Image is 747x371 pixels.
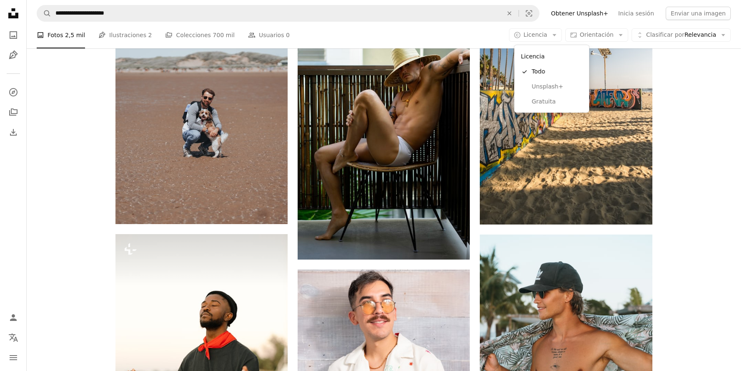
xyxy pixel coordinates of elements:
[532,83,583,91] span: Unsplash+
[509,28,562,42] button: Licencia
[524,31,547,38] span: Licencia
[532,98,583,106] span: Gratuita
[514,45,589,113] div: Licencia
[565,28,628,42] button: Orientación
[532,68,583,76] span: Todo
[518,48,586,64] div: Licencia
